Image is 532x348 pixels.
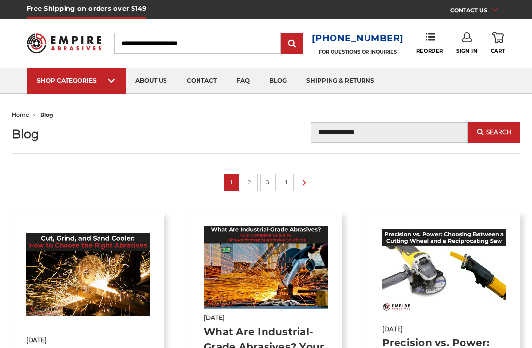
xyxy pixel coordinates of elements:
span: blog [40,111,53,118]
a: CONTACT US [450,5,505,19]
span: Sign In [456,48,477,54]
a: 4 [281,177,291,188]
div: SHOP CATEGORIES [37,77,116,84]
p: FOR QUESTIONS OR INQUIRIES [312,49,404,55]
a: faq [227,68,260,94]
a: 3 [263,177,273,188]
a: shipping & returns [297,68,384,94]
a: Cart [491,32,505,54]
img: What Are Industrial-Grade Abrasives? Your Complete Guide to High-Performance Abrasive Solutions [204,226,328,309]
a: [PHONE_NUMBER] [312,32,404,46]
img: Empire Abrasives [27,29,101,58]
span: Search [486,129,512,136]
span: Reorder [416,48,443,54]
span: [DATE] [204,314,328,322]
span: [DATE] [26,336,150,345]
a: home [12,111,29,118]
a: blog [260,68,297,94]
button: Search [468,122,520,143]
a: 1 [227,177,236,188]
input: Submit [282,34,302,54]
a: 2 [245,177,255,188]
h1: Blog [12,127,165,141]
a: contact [177,68,227,94]
a: Reorder [416,32,443,54]
img: Precision vs. Power: Choosing Between a Cutting Wheel and a Reciprocating Saw [382,229,506,312]
a: about us [126,68,177,94]
img: Cut, Grind, and Sand Cooler: How to Choose the Right Abrasives [26,233,150,316]
span: Cart [491,48,505,54]
span: [DATE] [382,325,506,334]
